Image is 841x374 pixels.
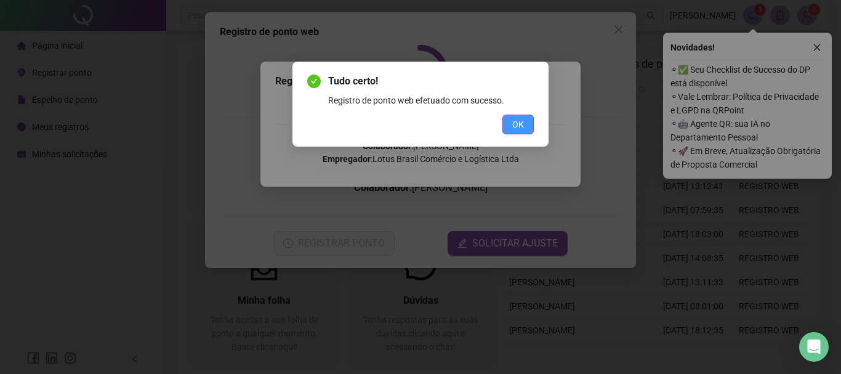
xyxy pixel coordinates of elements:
span: check-circle [307,75,321,88]
div: Registro de ponto web efetuado com sucesso. [328,94,534,107]
span: OK [512,118,524,131]
span: Tudo certo! [328,74,534,89]
div: Open Intercom Messenger [799,332,829,362]
button: OK [502,115,534,134]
